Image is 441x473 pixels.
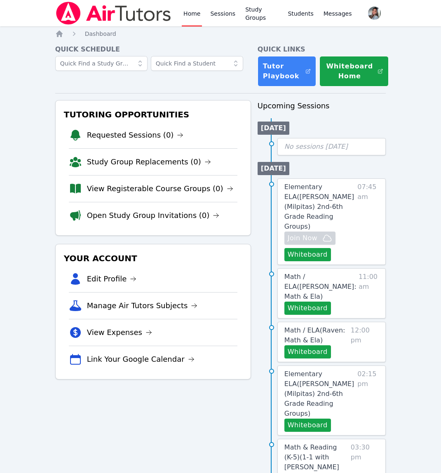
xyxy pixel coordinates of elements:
span: Math / ELA ( [PERSON_NAME]: Math & Ela ) [284,273,357,300]
a: Dashboard [85,30,116,38]
a: View Registerable Course Groups (0) [87,183,233,194]
button: Whiteboard [284,248,331,261]
a: View Expenses [87,327,152,338]
button: Whiteboard Home [319,56,389,87]
a: Open Study Group Invitations (0) [87,210,220,221]
a: Link Your Google Calendar [87,354,195,365]
h4: Quick Schedule [55,44,251,54]
span: Dashboard [85,30,116,37]
a: Elementary ELA([PERSON_NAME] (Milpitas) 2nd-6th Grade Reading Groups) [284,182,354,232]
h3: Tutoring Opportunities [62,107,244,122]
button: Whiteboard [284,419,331,432]
li: [DATE] [258,162,289,175]
button: Join Now [284,232,335,245]
a: Study Group Replacements (0) [87,156,211,168]
span: 07:45 am [357,182,379,261]
a: Elementary ELA([PERSON_NAME] (Milpitas) 2nd-6th Grade Reading Groups) [284,369,354,419]
a: Math / ELA(Raven: Math & Ela) [284,325,347,345]
button: Whiteboard [284,302,331,315]
a: Manage Air Tutors Subjects [87,300,198,311]
h3: Your Account [62,251,244,266]
a: Requested Sessions (0) [87,129,184,141]
a: Math / ELA([PERSON_NAME]: Math & Ela) [284,272,357,302]
span: Math / ELA ( Raven: Math & Ela ) [284,326,345,344]
h3: Upcoming Sessions [258,100,386,112]
span: Elementary ELA ( [PERSON_NAME] (Milpitas) 2nd-6th Grade Reading Groups ) [284,183,354,230]
span: 12:00 pm [351,325,379,358]
span: 02:15 pm [357,369,379,432]
span: Elementary ELA ( [PERSON_NAME] (Milpitas) 2nd-6th Grade Reading Groups ) [284,370,354,417]
img: Air Tutors [55,2,172,25]
span: Messages [324,9,352,18]
h4: Quick Links [258,44,386,54]
span: No sessions [DATE] [284,143,348,150]
input: Quick Find a Study Group [55,56,148,71]
input: Quick Find a Student [151,56,243,71]
button: Whiteboard [284,345,331,358]
a: Edit Profile [87,273,137,285]
li: [DATE] [258,122,289,135]
span: Join Now [288,233,317,243]
span: 11:00 am [359,272,379,315]
nav: Breadcrumb [55,30,386,38]
a: Tutor Playbook [258,56,316,87]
